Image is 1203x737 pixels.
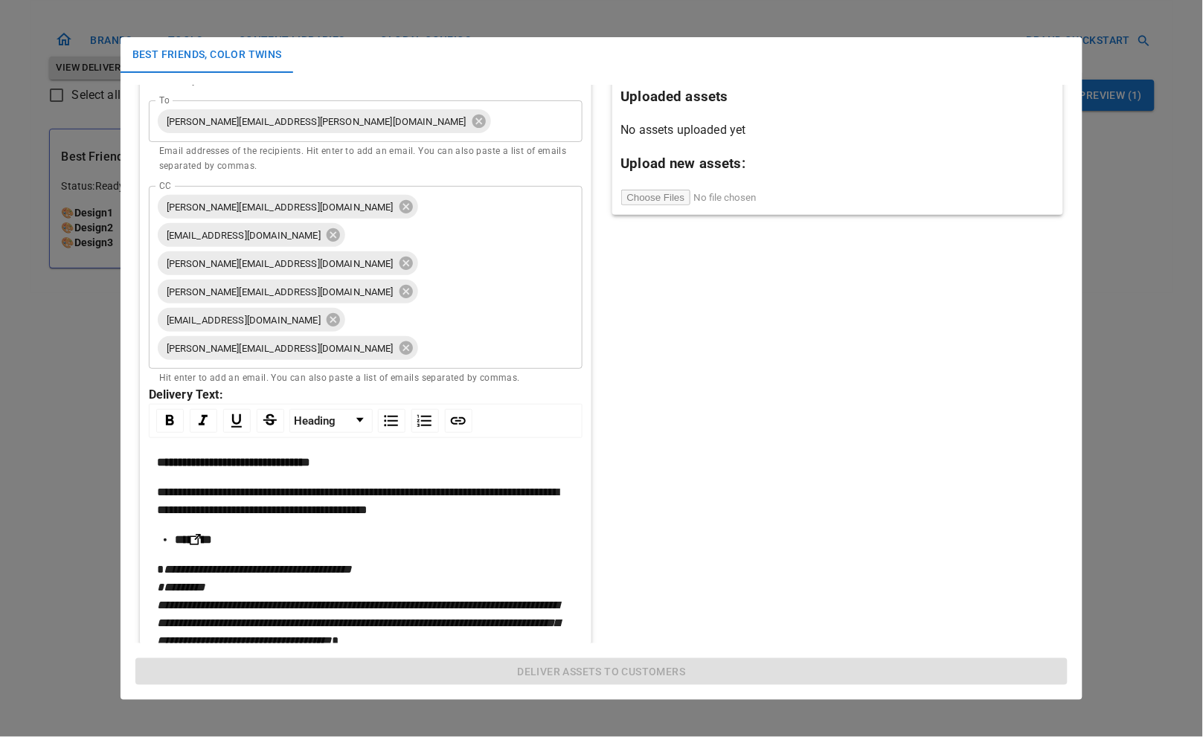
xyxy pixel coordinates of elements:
[149,404,583,438] div: rdw-toolbar
[158,255,402,272] span: [PERSON_NAME][EMAIL_ADDRESS][DOMAIN_NAME]
[158,223,345,247] div: [EMAIL_ADDRESS][DOMAIN_NAME]
[621,86,1055,107] h3: Uploaded assets
[158,312,330,329] span: [EMAIL_ADDRESS][DOMAIN_NAME]
[257,409,284,433] div: Strikethrough
[621,121,1055,139] p: No assets uploaded yet
[442,409,475,433] div: rdw-link-control
[158,227,330,244] span: [EMAIL_ADDRESS][DOMAIN_NAME]
[287,409,375,433] div: rdw-block-control
[190,409,217,433] div: Italic
[158,280,418,303] div: [PERSON_NAME][EMAIL_ADDRESS][DOMAIN_NAME]
[158,308,345,332] div: [EMAIL_ADDRESS][DOMAIN_NAME]
[149,404,583,662] div: rdw-wrapper
[158,340,402,357] span: [PERSON_NAME][EMAIL_ADDRESS][DOMAIN_NAME]
[159,371,572,386] p: Hit enter to add an email. You can also paste a list of emails separated by commas.
[621,153,1055,174] h3: Upload new assets:
[159,179,170,192] label: CC
[158,283,402,300] span: [PERSON_NAME][EMAIL_ADDRESS][DOMAIN_NAME]
[223,409,251,433] div: Underline
[378,409,405,433] div: Unordered
[411,409,439,433] div: Ordered
[121,37,294,73] button: Best Friends, Color Twins
[153,409,287,433] div: rdw-inline-control
[158,113,475,130] span: [PERSON_NAME][EMAIL_ADDRESS][PERSON_NAME][DOMAIN_NAME]
[149,387,223,402] strong: Delivery Text:
[290,410,372,432] a: Block Type
[445,409,472,433] div: Link
[158,336,418,360] div: [PERSON_NAME][EMAIL_ADDRESS][DOMAIN_NAME]
[159,94,170,106] label: To
[156,409,184,433] div: Bold
[159,144,572,174] p: Email addresses of the recipients. Hit enter to add an email. You can also paste a list of emails...
[375,409,442,433] div: rdw-list-control
[158,195,418,219] div: [PERSON_NAME][EMAIL_ADDRESS][DOMAIN_NAME]
[158,199,402,216] span: [PERSON_NAME][EMAIL_ADDRESS][DOMAIN_NAME]
[157,454,575,650] div: rdw-editor
[158,109,491,133] div: [PERSON_NAME][EMAIL_ADDRESS][PERSON_NAME][DOMAIN_NAME]
[158,251,418,275] div: [PERSON_NAME][EMAIL_ADDRESS][DOMAIN_NAME]
[289,409,373,433] div: rdw-dropdown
